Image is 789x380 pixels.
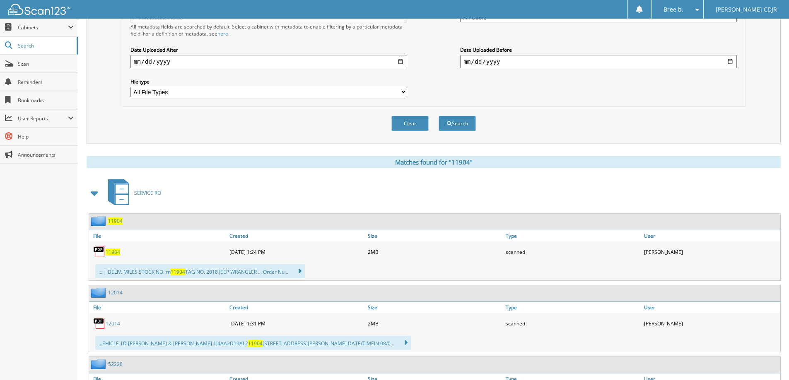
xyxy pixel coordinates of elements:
[108,217,123,225] a: 11904
[130,46,407,53] label: Date Uploaded After
[642,230,780,241] a: User
[664,7,683,12] span: Bree b.
[18,115,68,122] span: User Reports
[504,315,642,332] div: scanned
[227,302,366,313] a: Created
[108,361,123,368] a: 52228
[227,244,366,260] div: [DATE] 1:24 PM
[504,244,642,260] div: scanned
[91,359,108,369] img: folder2.png
[18,133,74,140] span: Help
[439,116,476,131] button: Search
[130,23,407,37] div: All metadata fields are searched by default. Select a cabinet with metadata to enable filtering b...
[8,4,70,15] img: scan123-logo-white.svg
[89,230,227,241] a: File
[504,302,642,313] a: Type
[18,60,74,67] span: Scan
[248,340,263,347] span: 11904
[130,55,407,68] input: start
[171,268,185,275] span: 11904
[108,289,123,296] a: 12014
[95,264,305,278] div: ... | DELIV. MILES STOCK NO. rn TAG NO. 2018 JEEP WRANGLER ... Order Nu...
[93,246,106,258] img: PDF.png
[89,302,227,313] a: File
[366,315,504,332] div: 2MB
[366,244,504,260] div: 2MB
[748,340,789,380] iframe: Chat Widget
[130,78,407,85] label: File type
[460,46,737,53] label: Date Uploaded Before
[227,230,366,241] a: Created
[460,55,737,68] input: end
[103,177,161,209] a: SERVICE RO
[18,151,74,158] span: Announcements
[134,189,161,196] span: SERVICE RO
[716,7,777,12] span: [PERSON_NAME] CDJR
[106,320,120,327] a: 12014
[18,79,74,86] span: Reminders
[91,216,108,226] img: folder2.png
[93,317,106,330] img: PDF.png
[642,244,780,260] div: [PERSON_NAME]
[91,287,108,298] img: folder2.png
[391,116,429,131] button: Clear
[87,156,781,168] div: Matches found for "11904"
[366,302,504,313] a: Size
[18,42,72,49] span: Search
[18,97,74,104] span: Bookmarks
[106,249,120,256] a: 11904
[217,30,228,37] a: here
[642,302,780,313] a: User
[642,315,780,332] div: [PERSON_NAME]
[504,230,642,241] a: Type
[18,24,68,31] span: Cabinets
[95,336,411,350] div: ...EHICLE 1D [PERSON_NAME] & [PERSON_NAME] 1J4AA2D19AL2 [STREET_ADDRESS][PERSON_NAME] DATE/TIMEIN...
[366,230,504,241] a: Size
[227,315,366,332] div: [DATE] 1:31 PM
